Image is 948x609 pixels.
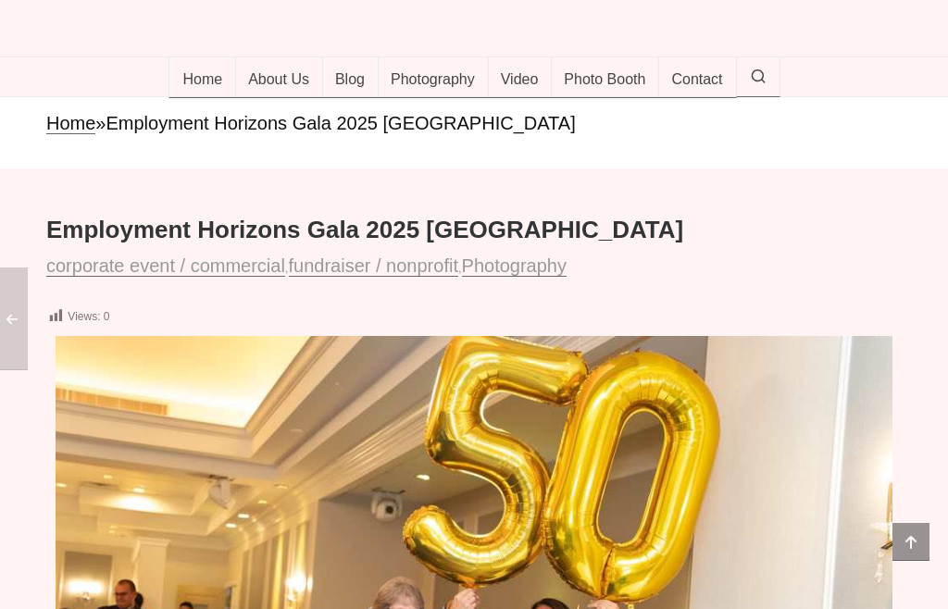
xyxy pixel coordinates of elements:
[289,255,458,277] a: fundraiser / nonprofit
[104,310,110,323] span: 0
[182,71,222,90] span: Home
[462,255,567,277] a: Photography
[378,57,489,98] a: Photography
[168,57,236,98] a: Home
[671,71,722,90] span: Contact
[46,261,574,275] span: , ,
[46,113,95,134] a: Home
[488,57,553,98] a: Video
[68,310,100,323] span: Views:
[46,111,902,136] nav: breadcrumbs
[46,215,902,246] h1: Employment Horizons Gala 2025 [GEOGRAPHIC_DATA]
[551,57,659,98] a: Photo Booth
[391,71,475,90] span: Photography
[335,71,365,90] span: Blog
[46,255,285,277] a: corporate event / commercial
[248,71,309,90] span: About Us
[322,57,379,98] a: Blog
[106,113,575,133] span: Employment Horizons Gala 2025 [GEOGRAPHIC_DATA]
[235,57,323,98] a: About Us
[95,113,106,133] span: »
[658,57,736,98] a: Contact
[564,71,645,90] span: Photo Booth
[501,71,539,90] span: Video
